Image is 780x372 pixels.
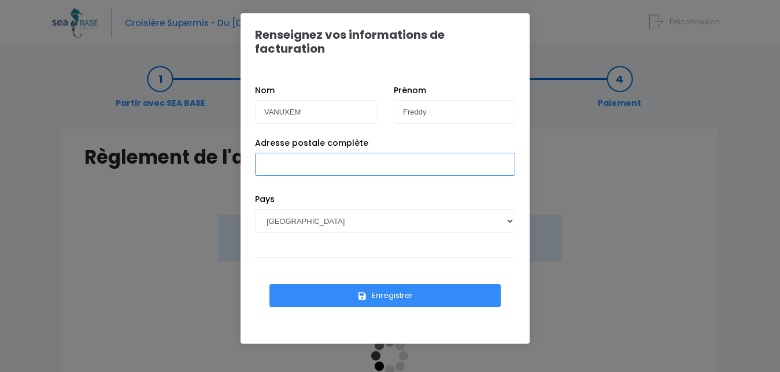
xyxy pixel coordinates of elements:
[255,137,368,149] label: Adresse postale complète
[255,193,275,205] label: Pays
[255,28,515,56] h1: Renseignez vos informations de facturation
[394,84,426,97] label: Prénom
[269,284,501,307] button: Enregistrer
[255,84,275,97] label: Nom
